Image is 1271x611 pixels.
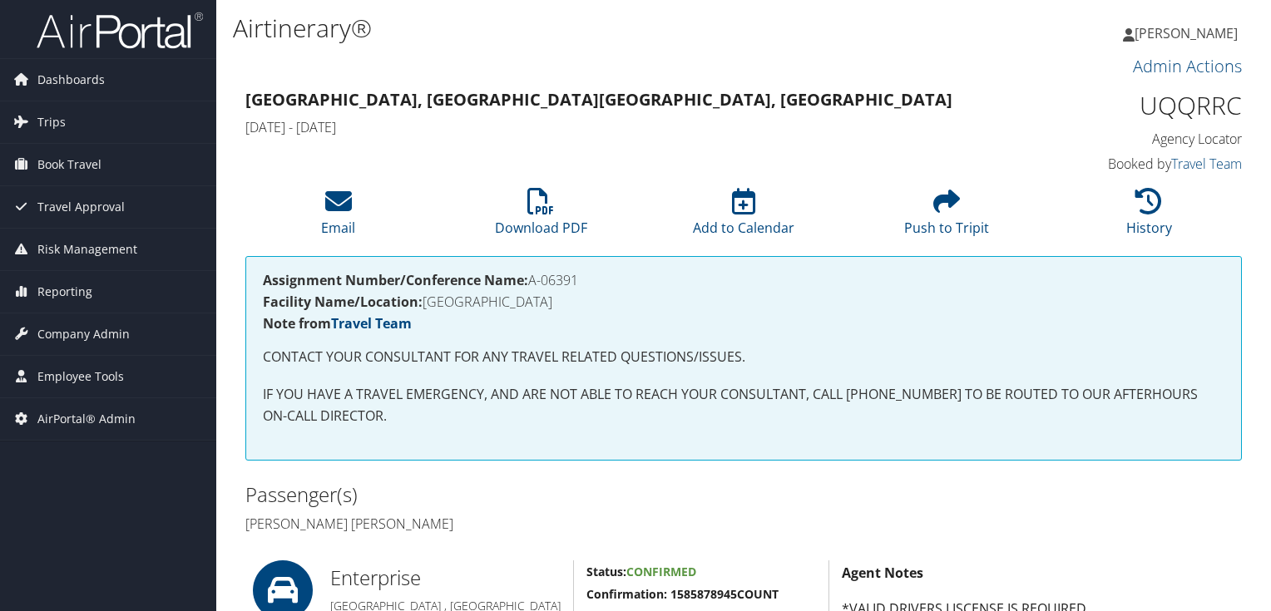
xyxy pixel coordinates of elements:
span: Book Travel [37,144,101,185]
span: Confirmed [626,564,696,579]
a: Email [321,197,355,237]
span: Travel Approval [37,186,125,228]
h2: Passenger(s) [245,480,731,509]
a: Push to Tripit [904,197,989,237]
a: Download PDF [495,197,587,237]
strong: Assignment Number/Conference Name: [263,271,528,289]
span: [PERSON_NAME] [1135,24,1238,42]
span: Reporting [37,271,92,313]
p: IF YOU HAVE A TRAVEL EMERGENCY, AND ARE NOT ABLE TO REACH YOUR CONSULTANT, CALL [PHONE_NUMBER] TO... [263,384,1224,426]
h1: UQQRRC [1011,88,1242,123]
span: AirPortal® Admin [37,398,136,440]
h4: [PERSON_NAME] [PERSON_NAME] [245,515,731,533]
h4: Booked by [1011,155,1242,173]
a: Travel Team [1171,155,1242,173]
a: Admin Actions [1133,55,1242,77]
h2: Enterprise [330,564,561,592]
span: Employee Tools [37,356,124,397]
p: CONTACT YOUR CONSULTANT FOR ANY TRAVEL RELATED QUESTIONS/ISSUES. [263,347,1224,368]
h4: [DATE] - [DATE] [245,118,987,136]
strong: Agent Notes [842,564,923,582]
img: airportal-logo.png [37,11,203,50]
h4: Agency Locator [1011,130,1242,148]
strong: Status: [586,564,626,579]
span: Dashboards [37,59,105,101]
span: Trips [37,101,66,143]
span: Company Admin [37,313,130,355]
strong: Facility Name/Location: [263,293,423,311]
strong: [GEOGRAPHIC_DATA], [GEOGRAPHIC_DATA] [GEOGRAPHIC_DATA], [GEOGRAPHIC_DATA] [245,88,952,111]
a: Travel Team [331,314,412,333]
h4: A-06391 [263,273,1224,287]
a: History [1126,197,1172,237]
a: Add to Calendar [693,197,794,237]
h4: [GEOGRAPHIC_DATA] [263,295,1224,308]
a: [PERSON_NAME] [1123,8,1254,58]
h1: Airtinerary® [233,11,914,46]
strong: Confirmation: 1585878945COUNT [586,586,779,602]
span: Risk Management [37,229,137,270]
strong: Note from [263,314,412,333]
